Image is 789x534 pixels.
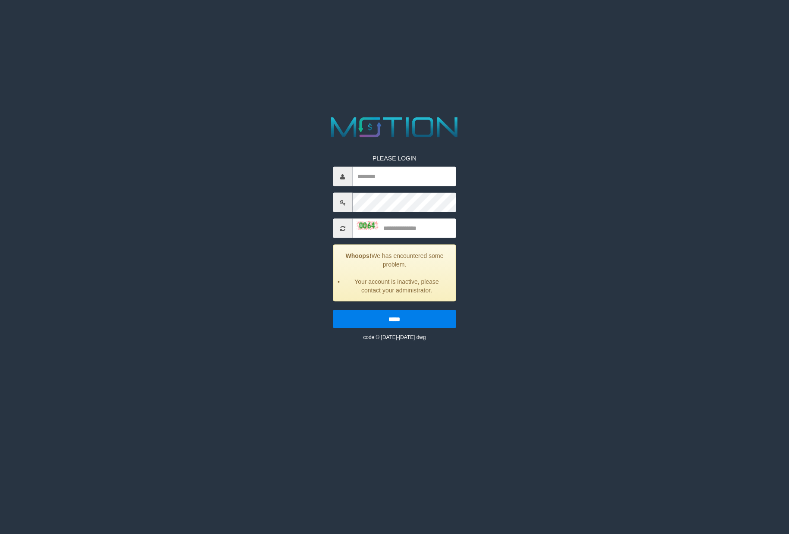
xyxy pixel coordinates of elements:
p: PLEASE LOGIN [333,154,456,163]
li: Your account is inactive, please contact your administrator. [344,277,449,295]
strong: Whoops! [346,252,372,259]
img: MOTION_logo.png [326,114,463,141]
img: captcha [357,221,378,230]
small: code © [DATE]-[DATE] dwg [363,334,426,340]
div: We has encountered some problem. [333,245,456,302]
